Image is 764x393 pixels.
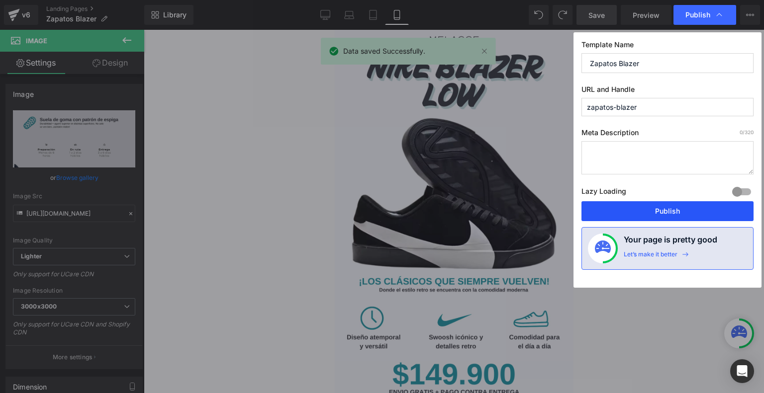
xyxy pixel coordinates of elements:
[581,185,626,201] label: Lazy Loading
[740,129,743,135] span: 0
[730,359,754,383] div: Open Intercom Messenger
[581,85,754,98] label: URL and Handle
[595,240,611,256] img: onboarding-status.svg
[581,201,754,221] button: Publish
[740,129,754,135] span: /320
[581,40,754,53] label: Template Name
[624,234,717,250] h4: Your page is pretty good
[624,250,677,263] div: Let’s make it better
[685,10,710,19] span: Publish
[581,128,754,141] label: Meta Description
